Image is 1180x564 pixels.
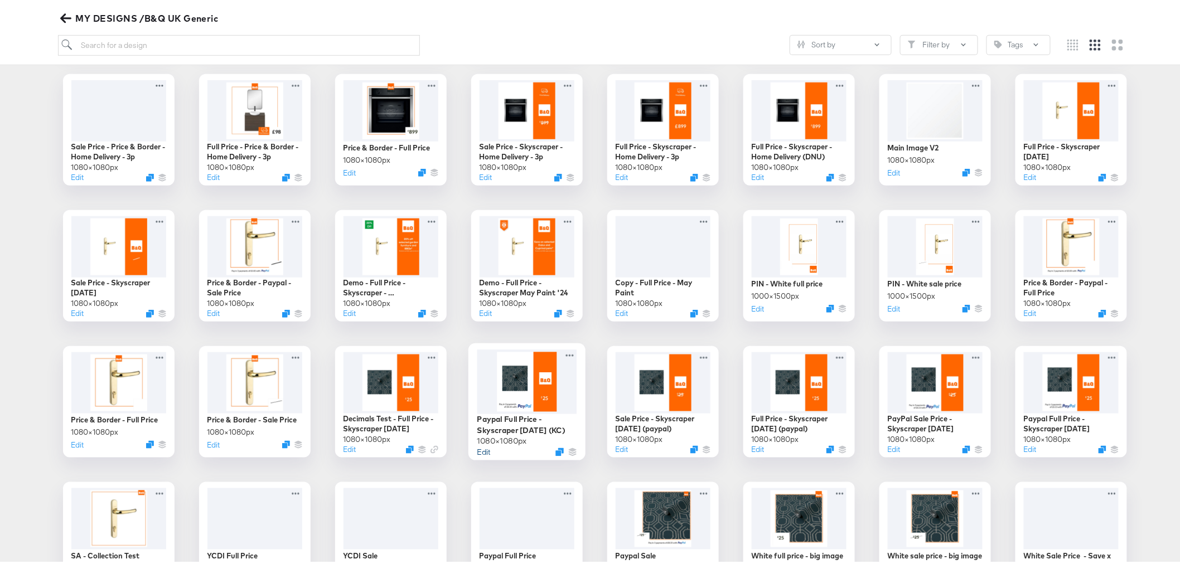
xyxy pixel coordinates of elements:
div: White sale price - big image [888,548,983,559]
svg: Duplicate [282,308,290,315]
svg: Duplicate [555,445,564,454]
button: Duplicate [146,439,154,446]
button: Edit [477,444,490,455]
svg: Duplicate [963,303,970,310]
button: Edit [71,306,84,317]
div: Main Image V21080×1080pxEditDuplicate [879,72,991,183]
button: SlidersSort by [790,33,892,53]
svg: Duplicate [406,444,414,451]
div: Price & Border - Paypal - Sale Price [207,275,302,296]
button: Edit [207,306,220,317]
svg: Duplicate [282,439,290,446]
button: Edit [888,442,901,453]
button: TagTags [986,33,1051,53]
svg: Duplicate [418,308,426,315]
div: Sale Price - Price & Border - Home Delivery - 3p [71,139,166,160]
div: Decimals Test - Full Price - Skyscraper [DATE] [344,411,438,432]
div: 1080 × 1080 px [888,432,935,443]
svg: Duplicate [690,444,698,451]
button: Edit [480,306,492,317]
div: Full Price - Price & Border - Home Delivery - 3p1080×1080pxEditDuplicate [199,72,311,183]
button: Duplicate [554,308,562,315]
div: 1080 × 1080 px [344,296,391,307]
button: Edit [1024,442,1037,453]
button: Edit [888,302,901,312]
button: FilterFilter by [900,33,978,53]
svg: Large grid [1112,37,1123,48]
div: Sale Price - Skyscraper [DATE] (paypal) [616,411,710,432]
div: Price & Border - Paypal - Full Price [1024,275,1119,296]
div: 1080 × 1080 px [616,432,663,443]
button: Edit [752,442,765,453]
div: Sale Price - Skyscraper [DATE]1080×1080pxEditDuplicate [63,208,175,319]
svg: Duplicate [690,172,698,179]
button: Duplicate [826,444,834,451]
div: 1080 × 1080 px [207,160,255,171]
svg: Duplicate [963,167,970,174]
div: White Sale Price - Save x [1024,548,1111,559]
div: Full Price - Skyscraper [DATE] (paypal) [752,411,847,432]
div: Copy - Full Price - May Paint [616,275,710,296]
svg: Duplicate [1099,444,1106,451]
button: Edit [888,166,901,176]
button: Duplicate [963,444,970,451]
div: Demo - Full Price - Skyscraper May Paint '241080×1080pxEditDuplicate [471,208,583,319]
div: Sale Price - Skyscraper - Home Delivery - 3p1080×1080pxEditDuplicate [471,72,583,183]
div: 1080 × 1080 px [752,432,799,443]
button: Edit [344,166,356,176]
div: Price & Border - Sale Price1080×1080pxEditDuplicate [199,344,311,455]
div: 1080 × 1080 px [616,160,663,171]
div: 1080 × 1080 px [477,434,526,444]
button: Duplicate [282,172,290,179]
div: YCDI Full Price [207,548,258,559]
div: Copy - Full Price - May Paint1080×1080pxEditDuplicate [607,208,719,319]
div: Price & Border - Paypal - Sale Price1080×1080pxEditDuplicate [199,208,311,319]
button: Edit [344,442,356,453]
svg: Filter [908,38,916,46]
div: PayPal Sale Price - Skyscraper [DATE]1080×1080pxEditDuplicate [879,344,991,455]
div: White full price - big image [752,548,844,559]
div: 1080 × 1080 px [480,160,527,171]
div: Price & Border - Sale Price [207,412,297,423]
div: 1080 × 1080 px [888,153,935,163]
div: Sale Price - Skyscraper [DATE] [71,275,166,296]
div: Price & Border - Full Price [344,140,431,151]
div: Demo - Full Price - Skyscraper - GardenFurniture&BBQ '241080×1080pxEditDuplicate [335,208,447,319]
div: 1080 × 1080 px [1024,296,1071,307]
div: Full Price - Skyscraper - Home Delivery - 3p [616,139,710,160]
div: PayPal Sale Price - Skyscraper [DATE] [888,411,983,432]
svg: Tag [994,38,1002,46]
button: MY DESIGNS /B&Q UK Generic [58,8,223,24]
div: Price & Border - Full Price1080×1080pxEditDuplicate [335,72,447,183]
div: Full Price - Skyscraper - Home Delivery - 3p1080×1080pxEditDuplicate [607,72,719,183]
div: Sale Price - Skyscraper [DATE] (paypal)1080×1080pxEditDuplicate [607,344,719,455]
div: 1080 × 1080 px [1024,432,1071,443]
div: 1080 × 1080 px [1024,160,1071,171]
button: Duplicate [554,172,562,179]
span: MY DESIGNS /B&Q UK Generic [62,8,218,24]
button: Edit [207,170,220,181]
button: Edit [71,170,84,181]
button: Edit [207,437,220,448]
div: 1080 × 1080 px [616,296,663,307]
div: Price & Border - Full Price [71,412,158,423]
div: Paypal Sale [616,548,656,559]
button: Edit [480,170,492,181]
button: Edit [752,302,765,312]
div: Main Image V2 [888,140,939,151]
div: 1080 × 1080 px [207,425,255,435]
button: Edit [344,306,356,317]
button: Duplicate [146,308,154,315]
button: Edit [71,437,84,448]
svg: Duplicate [146,172,154,179]
div: 1080 × 1080 px [344,153,391,163]
div: Paypal Full Price - Skyscraper [DATE] (KC)1080×1080pxEditDuplicate [468,341,586,458]
div: 1080 × 1080 px [207,296,255,307]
